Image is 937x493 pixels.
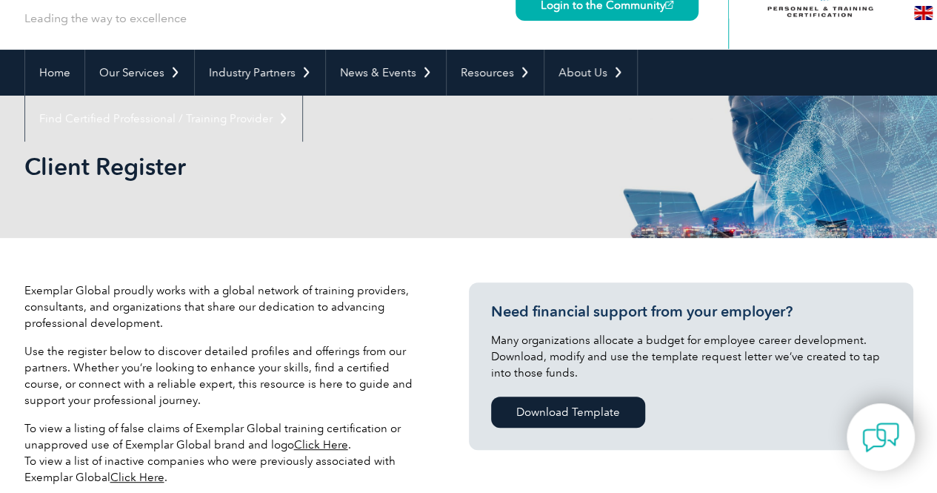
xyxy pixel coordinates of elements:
p: Leading the way to excellence [24,10,187,27]
p: Many organizations allocate a budget for employee career development. Download, modify and use th... [491,332,891,381]
a: Resources [447,50,544,96]
p: To view a listing of false claims of Exemplar Global training certification or unapproved use of ... [24,420,424,486]
a: Our Services [85,50,194,96]
a: Industry Partners [195,50,325,96]
a: News & Events [326,50,446,96]
p: Exemplar Global proudly works with a global network of training providers, consultants, and organ... [24,282,424,331]
a: Click Here [294,438,348,451]
h2: Client Register [24,155,647,179]
p: Use the register below to discover detailed profiles and offerings from our partners. Whether you... [24,343,424,408]
a: Click Here [110,471,164,484]
a: Find Certified Professional / Training Provider [25,96,302,142]
img: contact-chat.png [862,419,899,456]
a: Download Template [491,397,645,428]
img: en [914,6,933,20]
a: About Us [544,50,637,96]
a: Home [25,50,84,96]
h3: Need financial support from your employer? [491,302,891,321]
img: open_square.png [665,1,673,9]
